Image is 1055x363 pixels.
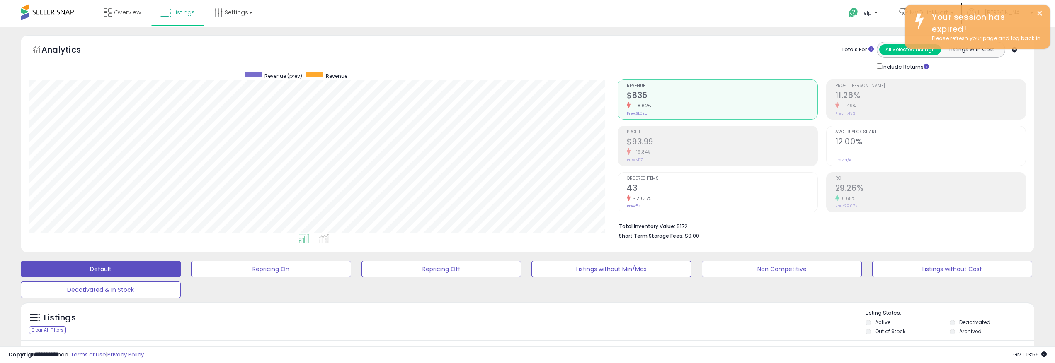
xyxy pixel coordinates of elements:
[835,84,1026,88] span: Profit [PERSON_NAME]
[631,103,651,109] small: -18.62%
[835,176,1026,181] span: ROI
[835,130,1026,135] span: Avg. Buybox Share
[1013,351,1047,358] span: 2025-08-11 13:56 GMT
[627,111,647,116] small: Prev: $1,025
[842,1,886,27] a: Help
[861,10,872,17] span: Help
[173,8,195,17] span: Listings
[8,351,144,359] div: seller snap | |
[29,326,66,334] div: Clear All Filters
[627,84,817,88] span: Revenue
[959,319,990,326] label: Deactivated
[627,204,641,209] small: Prev: 54
[839,195,856,202] small: 0.65%
[875,319,890,326] label: Active
[941,44,1002,55] button: Listings With Cost
[21,261,181,277] button: Default
[871,62,939,71] div: Include Returns
[835,111,855,116] small: Prev: 11.43%
[264,72,302,79] span: Revenue (prev)
[685,232,699,240] span: $0.00
[44,312,76,324] h5: Listings
[191,261,351,277] button: Repricing On
[839,103,856,109] small: -1.49%
[835,157,851,162] small: Prev: N/A
[41,44,97,58] h5: Analytics
[835,91,1026,102] h2: 11.26%
[835,137,1026,148] h2: 12.00%
[872,261,1032,277] button: Listings without Cost
[627,157,643,162] small: Prev: $117
[627,176,817,181] span: Ordered Items
[619,223,675,230] b: Total Inventory Value:
[361,261,521,277] button: Repricing Off
[926,35,1044,43] div: Please refresh your page and log back in
[627,130,817,135] span: Profit
[835,183,1026,195] h2: 29.26%
[619,221,1020,231] li: $172
[866,309,1034,317] p: Listing States:
[114,8,141,17] span: Overview
[627,137,817,148] h2: $93.99
[842,46,874,54] div: Totals For
[627,183,817,195] h2: 43
[631,149,651,155] small: -19.84%
[21,281,181,298] button: Deactivated & In Stock
[631,195,652,202] small: -20.37%
[627,91,817,102] h2: $835
[848,7,859,18] i: Get Help
[959,328,982,335] label: Archived
[835,204,857,209] small: Prev: 29.07%
[926,11,1044,35] div: Your session has expired!
[531,261,691,277] button: Listings without Min/Max
[326,72,347,79] span: Revenue
[702,261,862,277] button: Non Competitive
[8,351,39,358] strong: Copyright
[619,232,684,239] b: Short Term Storage Fees:
[875,328,905,335] label: Out of Stock
[879,44,941,55] button: All Selected Listings
[1036,8,1043,19] button: ×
